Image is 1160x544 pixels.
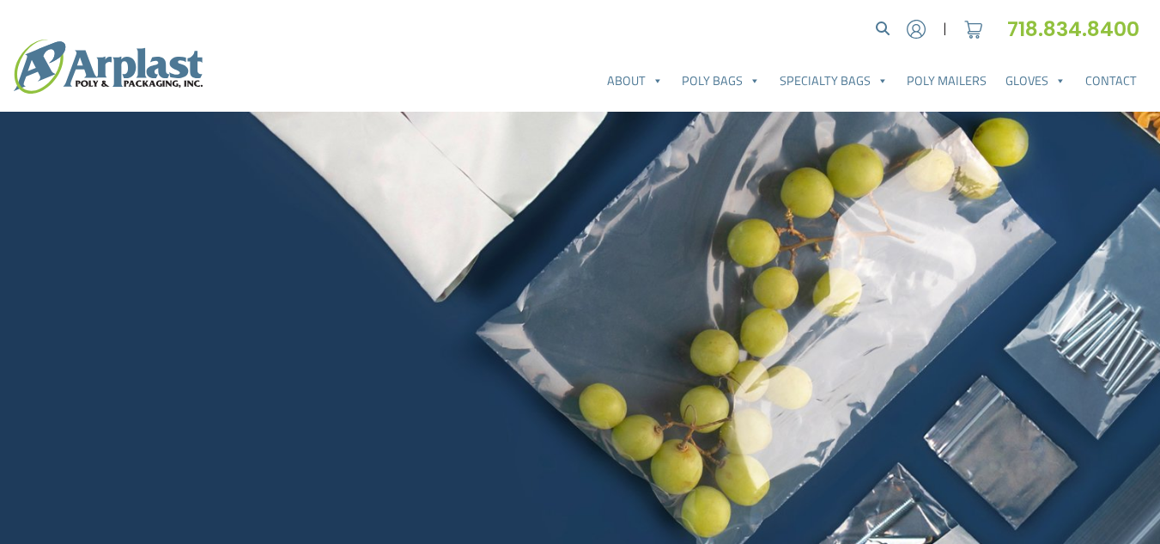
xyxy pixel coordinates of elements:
[1076,64,1146,98] a: Contact
[598,64,672,98] a: About
[996,64,1075,98] a: Gloves
[672,64,769,98] a: Poly Bags
[897,64,996,98] a: Poly Mailers
[1007,15,1146,43] a: 718.834.8400
[943,19,947,40] span: |
[770,64,897,98] a: Specialty Bags
[14,40,203,94] img: logo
